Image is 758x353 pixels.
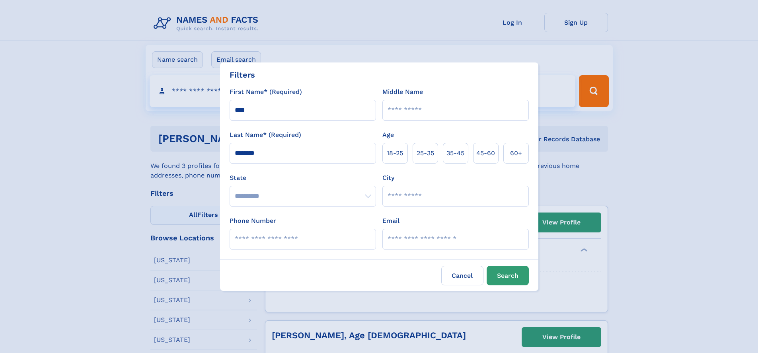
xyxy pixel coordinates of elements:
label: Cancel [441,266,483,285]
label: Phone Number [230,216,276,226]
span: 35‑45 [446,148,464,158]
label: Last Name* (Required) [230,130,301,140]
span: 60+ [510,148,522,158]
label: Middle Name [382,87,423,97]
span: 45‑60 [476,148,495,158]
label: First Name* (Required) [230,87,302,97]
div: Filters [230,69,255,81]
label: State [230,173,376,183]
label: Email [382,216,399,226]
span: 25‑35 [417,148,434,158]
label: Age [382,130,394,140]
label: City [382,173,394,183]
button: Search [487,266,529,285]
span: 18‑25 [387,148,403,158]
